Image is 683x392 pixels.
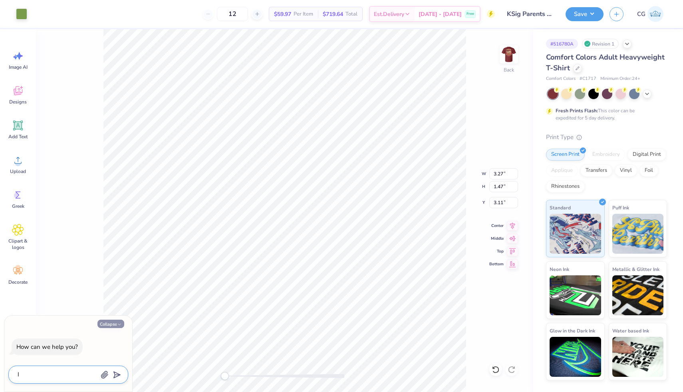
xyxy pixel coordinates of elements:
[600,76,640,82] span: Minimum Order: 24 +
[550,203,571,212] span: Standard
[637,10,645,19] span: CG
[556,107,654,121] div: This color can be expedited for 5 day delivery.
[489,261,504,267] span: Bottom
[501,6,560,22] input: Untitled Design
[374,10,404,18] span: Est. Delivery
[550,337,601,377] img: Glow in the Dark Ink
[612,275,664,315] img: Metallic & Glitter Ink
[489,235,504,242] span: Middle
[580,165,612,177] div: Transfers
[612,337,664,377] img: Water based Ink
[546,76,576,82] span: Comfort Colors
[274,10,291,18] span: $59.97
[546,133,667,142] div: Print Type
[546,149,585,161] div: Screen Print
[467,11,474,17] span: Free
[504,66,514,74] div: Back
[550,265,569,273] span: Neon Ink
[633,6,667,22] a: CG
[612,214,664,254] img: Puff Ink
[647,6,663,22] img: Carlee Gerke
[419,10,462,18] span: [DATE] - [DATE]
[217,7,248,21] input: – –
[550,275,601,315] img: Neon Ink
[221,372,229,380] div: Accessibility label
[639,165,658,177] div: Foil
[345,10,357,18] span: Total
[16,343,78,351] div: How can we help you?
[556,107,598,114] strong: Fresh Prints Flash:
[580,76,596,82] span: # C1717
[5,238,31,251] span: Clipart & logos
[587,149,625,161] div: Embroidery
[615,165,637,177] div: Vinyl
[582,39,619,49] div: Revision 1
[612,326,649,335] span: Water based Ink
[9,64,28,70] span: Image AI
[546,39,578,49] div: # 516780A
[546,165,578,177] div: Applique
[546,52,665,73] span: Comfort Colors Adult Heavyweight T-Shirt
[627,149,666,161] div: Digital Print
[612,265,659,273] span: Metallic & Glitter Ink
[17,369,98,380] textarea: I
[612,203,629,212] span: Puff Ink
[550,326,595,335] span: Glow in the Dark Ink
[97,320,124,328] button: Collapse
[10,168,26,175] span: Upload
[8,133,28,140] span: Add Text
[12,203,24,209] span: Greek
[8,279,28,285] span: Decorate
[323,10,343,18] span: $719.64
[9,99,27,105] span: Designs
[546,181,585,193] div: Rhinestones
[489,248,504,255] span: Top
[294,10,313,18] span: Per Item
[550,214,601,254] img: Standard
[501,46,517,62] img: Back
[566,7,604,21] button: Save
[489,223,504,229] span: Center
